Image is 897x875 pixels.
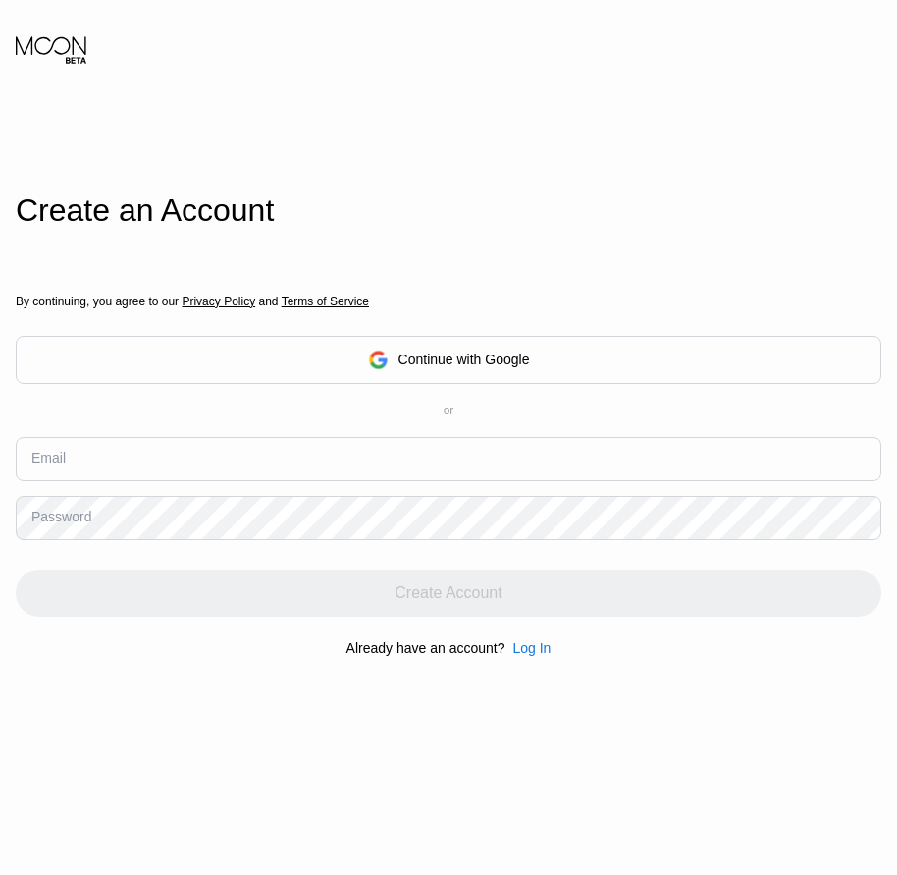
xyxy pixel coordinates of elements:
div: By continuing, you agree to our [16,295,881,308]
div: Log In [504,640,551,656]
span: Terms of Service [282,295,369,308]
div: Continue with Google [398,352,530,367]
div: Continue with Google [16,336,881,384]
div: Email [31,450,66,465]
div: or [444,404,454,417]
div: Password [31,509,91,524]
div: Already have an account? [346,640,505,656]
span: Privacy Policy [182,295,255,308]
div: Create an Account [16,192,881,229]
div: Log In [512,640,551,656]
span: and [255,295,282,308]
